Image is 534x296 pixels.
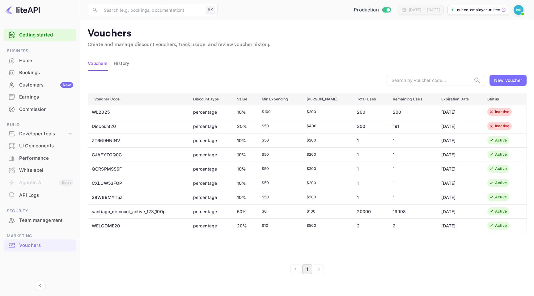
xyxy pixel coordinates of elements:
[88,133,188,147] td: ZT669HNINV
[88,218,188,233] td: WELCOME20
[88,119,188,133] td: Discount20
[352,162,388,176] td: 1
[232,119,257,133] td: 20%
[307,137,347,143] div: $ 200
[188,218,232,233] td: percentage
[88,93,188,105] th: Voucher Code
[232,218,257,233] td: 20%
[354,6,379,14] span: Production
[19,130,67,137] div: Developer tools
[4,152,76,164] a: Performance
[88,41,527,49] p: Create and manage discount vouchers, track usage, and review voucher history.
[4,239,76,251] a: Vouchers
[409,7,440,13] div: [DATE] — [DATE]
[4,104,76,116] div: Commission
[257,93,302,105] th: Min Expending
[4,140,76,152] div: UI Components
[232,147,257,162] td: 10%
[388,218,436,233] td: 2
[232,176,257,190] td: 10%
[88,162,188,176] td: QGRSPMSS6F
[352,105,388,119] td: 200
[436,133,482,147] td: [DATE]
[88,147,188,162] td: GJAFYZOQ0C
[388,190,436,204] td: 1
[188,105,232,119] td: percentage
[188,133,232,147] td: percentage
[4,164,76,176] a: Whitelabel
[352,119,388,133] td: 300
[352,147,388,162] td: 1
[4,233,76,239] span: Marketing
[19,69,73,76] div: Bookings
[302,93,352,105] th: [PERSON_NAME]
[436,218,482,233] td: [DATE]
[88,264,527,274] nav: pagination navigation
[307,166,347,171] div: $ 200
[388,119,436,133] td: 191
[388,176,436,190] td: 1
[436,162,482,176] td: [DATE]
[262,166,297,171] div: $ 50
[262,109,297,115] div: $ 100
[495,137,507,143] div: Active
[262,194,297,200] div: $ 50
[352,93,388,105] th: Total Uses
[188,119,232,133] td: percentage
[262,209,297,214] div: $ 0
[232,93,257,105] th: Value
[232,133,257,147] td: 10%
[4,79,76,91] a: CustomersNew
[60,82,73,88] div: New
[495,194,507,200] div: Active
[232,204,257,218] td: 50%
[352,190,388,204] td: 1
[19,32,73,39] a: Getting started
[436,190,482,204] td: [DATE]
[388,162,436,176] td: 1
[436,176,482,190] td: [DATE]
[307,194,347,200] div: $ 200
[232,162,257,176] td: 10%
[88,190,188,204] td: 38W69MYT5Z
[4,91,76,103] a: Earnings
[4,140,76,151] a: UI Components
[4,55,76,67] div: Home
[188,147,232,162] td: percentage
[19,82,73,89] div: Customers
[19,242,73,249] div: Vouchers
[4,48,76,54] span: Business
[387,75,471,86] input: Search by voucher code...
[4,121,76,128] span: Build
[388,105,436,119] td: 200
[19,217,73,224] div: Team management
[495,180,507,186] div: Active
[495,109,509,115] div: Inactive
[188,162,232,176] td: percentage
[262,223,297,228] div: $ 10
[19,94,73,101] div: Earnings
[19,57,73,64] div: Home
[88,56,108,71] button: Vouchers
[436,147,482,162] td: [DATE]
[4,129,76,139] div: Developer tools
[232,190,257,204] td: 10%
[307,223,347,228] div: $ 500
[388,204,436,218] td: 19998
[302,264,312,274] button: page 1
[307,109,347,115] div: $ 200
[19,142,73,150] div: UI Components
[4,67,76,79] div: Bookings
[35,280,46,291] button: Collapse navigation
[19,167,73,174] div: Whitelabel
[4,189,76,201] div: API Logs
[495,209,507,214] div: Active
[494,77,522,83] div: New voucher
[495,123,509,129] div: Inactive
[188,190,232,204] td: percentage
[188,176,232,190] td: percentage
[4,214,76,226] div: Team management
